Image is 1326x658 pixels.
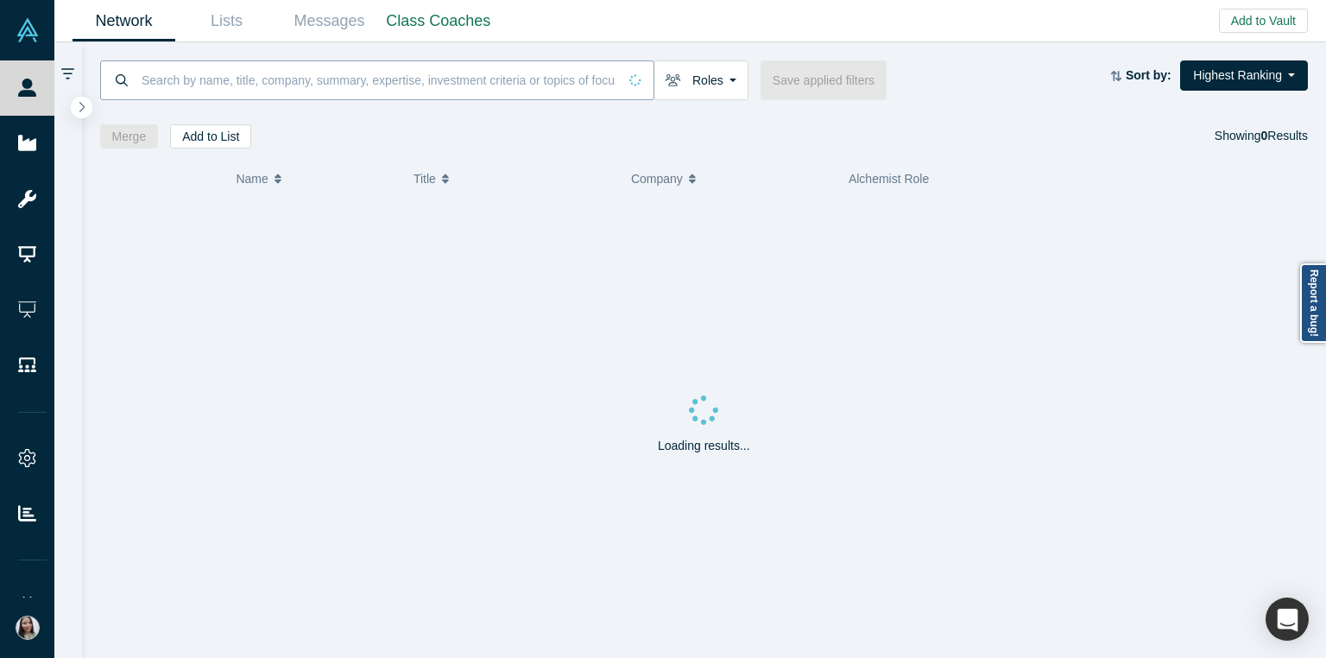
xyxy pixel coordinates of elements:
strong: 0 [1261,129,1268,142]
img: Alchemist Vault Logo [16,18,40,42]
button: Title [414,161,613,197]
span: Alchemist Role [849,172,929,186]
span: Company [631,161,683,197]
button: Name [236,161,395,197]
button: Merge [100,124,159,149]
a: Class Coaches [381,1,496,41]
span: Results [1261,129,1308,142]
span: Name [236,161,268,197]
a: Network [73,1,175,41]
a: Report a bug! [1300,263,1326,343]
button: Add to List [170,124,251,149]
strong: Sort by: [1126,68,1171,82]
button: Save applied filters [761,60,887,100]
button: Roles [654,60,748,100]
a: Messages [278,1,381,41]
input: Search by name, title, company, summary, expertise, investment criteria or topics of focus [140,60,617,100]
span: Title [414,161,436,197]
a: Lists [175,1,278,41]
img: Eirin Gonzales's Account [16,616,40,640]
button: Highest Ranking [1180,60,1308,91]
div: Showing [1215,124,1308,149]
button: Add to Vault [1219,9,1308,33]
p: Loading results... [658,437,750,455]
button: Company [631,161,830,197]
